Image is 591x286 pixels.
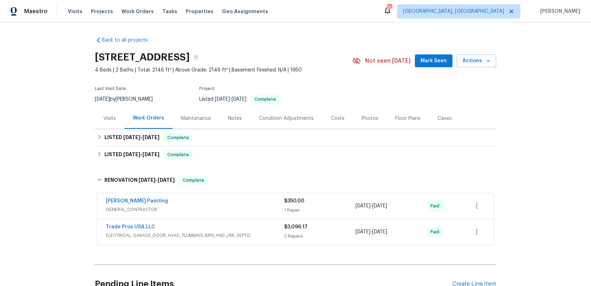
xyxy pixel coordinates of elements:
span: Last Visit Date [95,86,126,91]
span: Listed [199,97,280,102]
span: Complete [164,151,192,158]
span: [DATE] [123,152,140,157]
span: - [123,135,159,140]
span: [DATE] [215,97,230,102]
div: 1 Repair [284,207,356,214]
span: [DATE] [158,178,175,182]
span: $3,096.17 [284,224,308,229]
span: Complete [180,177,207,184]
div: 2 Repairs [284,233,356,240]
h6: RENOVATION [104,176,175,185]
span: ELECTRICAL, GARAGE_DOOR, HVAC, PLUMBING, BRN_AND_LRR, SEPTIC [106,232,284,239]
span: - [139,178,175,182]
div: Notes [228,115,242,122]
span: - [215,97,246,102]
span: Maestro [24,8,48,15]
span: [DATE] [372,229,387,234]
span: [PERSON_NAME] [537,8,580,15]
span: [DATE] [123,135,140,140]
span: - [123,152,159,157]
button: Copy Address [190,51,202,64]
button: Actions [457,54,496,68]
span: Complete [164,134,192,141]
span: [DATE] [356,203,370,208]
span: [DATE] [142,152,159,157]
div: Maintenance [181,115,211,122]
span: [DATE] [142,135,159,140]
div: Visits [103,115,116,122]
h6: LISTED [104,150,159,159]
div: RENOVATION [DATE]-[DATE]Complete [95,169,496,192]
span: [DATE] [95,97,110,102]
span: Geo Assignments [222,8,268,15]
span: [GEOGRAPHIC_DATA], [GEOGRAPHIC_DATA] [403,8,504,15]
span: Tasks [162,9,177,14]
div: Floor Plans [395,115,421,122]
span: [DATE] [139,178,156,182]
a: Back to all projects [95,37,163,44]
span: Visits [68,8,82,15]
span: - [356,202,387,210]
span: $350.00 [284,198,304,203]
div: 15 [387,4,392,11]
div: Costs [331,115,345,122]
div: Condition Adjustments [259,115,314,122]
span: Not seen [DATE] [365,57,411,64]
span: [DATE] [356,229,370,234]
span: Paid [430,228,442,235]
span: - [356,228,387,235]
span: Complete [251,97,279,101]
div: by [PERSON_NAME] [95,95,161,104]
span: Actions [462,57,490,65]
div: LISTED [DATE]-[DATE]Complete [95,129,496,146]
div: Cases [438,115,452,122]
span: GENERAL_CONTRACTOR [106,206,284,213]
h6: LISTED [104,133,159,142]
a: [PERSON_NAME] Painting [106,198,168,203]
span: 4 Beds | 2 Baths | Total: 2146 ft² | Above Grade: 2146 ft² | Basement Finished: N/A | 1950 [95,67,352,74]
div: LISTED [DATE]-[DATE]Complete [95,146,496,163]
span: Work Orders [121,8,154,15]
span: Mark Seen [421,57,447,65]
span: Project [199,86,215,91]
div: Photos [362,115,378,122]
span: Projects [91,8,113,15]
span: [DATE] [372,203,387,208]
span: Properties [186,8,213,15]
button: Mark Seen [415,54,452,68]
h2: [STREET_ADDRESS] [95,54,190,61]
div: Work Orders [133,115,164,122]
span: [DATE] [232,97,246,102]
a: Trade Pros USA LLC [106,224,155,229]
span: Paid [430,202,442,210]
